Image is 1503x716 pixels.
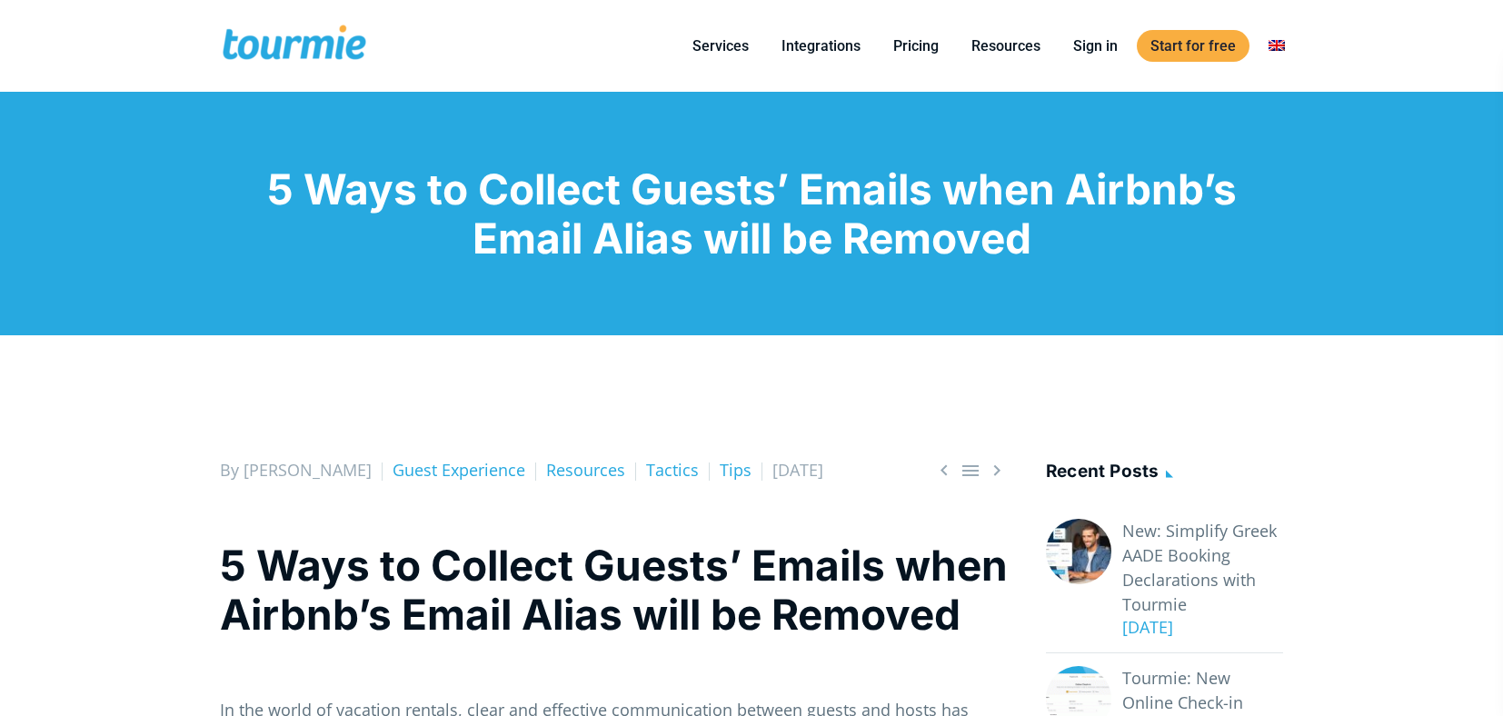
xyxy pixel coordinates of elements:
a: Start for free [1137,30,1249,62]
a: Guest Experience [393,459,525,481]
a: Integrations [768,35,874,57]
span: Next post [986,459,1008,482]
a: Pricing [880,35,952,57]
a:  [933,459,955,482]
div: [DATE] [1111,615,1283,640]
a:  [960,459,981,482]
a: Sign in [1060,35,1131,57]
h1: 5 Ways to Collect Guests’ Emails when Airbnb’s Email Alias will be Removed [220,164,1283,263]
a: Services [679,35,762,57]
a: Resources [958,35,1054,57]
a: Tactics [646,459,699,481]
span: [DATE] [772,459,823,481]
a: Resources [546,459,625,481]
a: New: Simplify Greek AADE Booking Declarations with Tourmie [1122,519,1283,617]
span: By [PERSON_NAME] [220,459,372,481]
h1: 5 Ways to Collect Guests’ Emails when Airbnb’s Email Alias will be Removed [220,541,1008,639]
span: Previous post [933,459,955,482]
a:  [986,459,1008,482]
h4: Recent posts [1046,458,1283,488]
a: Tips [720,459,751,481]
